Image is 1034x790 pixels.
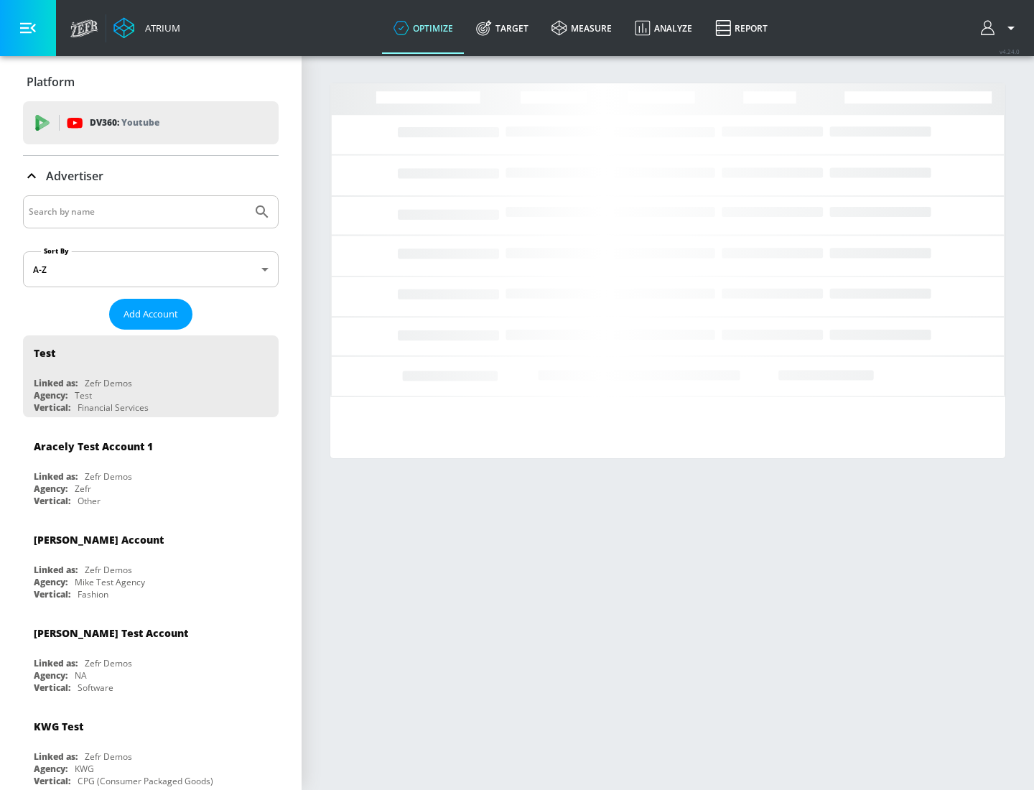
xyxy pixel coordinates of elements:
[23,615,279,697] div: [PERSON_NAME] Test AccountLinked as:Zefr DemosAgency:NAVertical:Software
[23,251,279,287] div: A-Z
[34,576,67,588] div: Agency:
[29,203,246,221] input: Search by name
[124,306,178,322] span: Add Account
[27,74,75,90] p: Platform
[1000,47,1020,55] span: v 4.24.0
[85,657,132,669] div: Zefr Demos
[23,522,279,604] div: [PERSON_NAME] AccountLinked as:Zefr DemosAgency:Mike Test AgencyVertical:Fashion
[23,101,279,144] div: DV360: Youtube
[34,440,153,453] div: Aracely Test Account 1
[23,62,279,102] div: Platform
[85,750,132,763] div: Zefr Demos
[465,2,540,54] a: Target
[23,429,279,511] div: Aracely Test Account 1Linked as:Zefr DemosAgency:ZefrVertical:Other
[78,588,108,600] div: Fashion
[78,401,149,414] div: Financial Services
[34,483,67,495] div: Agency:
[382,2,465,54] a: optimize
[109,299,192,330] button: Add Account
[34,401,70,414] div: Vertical:
[41,246,72,256] label: Sort By
[34,588,70,600] div: Vertical:
[704,2,779,54] a: Report
[34,626,188,640] div: [PERSON_NAME] Test Account
[540,2,623,54] a: measure
[75,483,91,495] div: Zefr
[34,775,70,787] div: Vertical:
[90,115,159,131] p: DV360:
[34,389,67,401] div: Agency:
[121,115,159,130] p: Youtube
[34,682,70,694] div: Vertical:
[75,389,92,401] div: Test
[34,470,78,483] div: Linked as:
[34,346,55,360] div: Test
[34,657,78,669] div: Linked as:
[34,377,78,389] div: Linked as:
[85,470,132,483] div: Zefr Demos
[34,763,67,775] div: Agency:
[34,750,78,763] div: Linked as:
[78,775,213,787] div: CPG (Consumer Packaged Goods)
[75,576,145,588] div: Mike Test Agency
[23,335,279,417] div: TestLinked as:Zefr DemosAgency:TestVertical:Financial Services
[23,156,279,196] div: Advertiser
[34,495,70,507] div: Vertical:
[139,22,180,34] div: Atrium
[78,495,101,507] div: Other
[34,669,67,682] div: Agency:
[34,533,164,547] div: [PERSON_NAME] Account
[85,564,132,576] div: Zefr Demos
[113,17,180,39] a: Atrium
[75,669,87,682] div: NA
[78,682,113,694] div: Software
[85,377,132,389] div: Zefr Demos
[623,2,704,54] a: Analyze
[34,720,83,733] div: KWG Test
[46,168,103,184] p: Advertiser
[75,763,94,775] div: KWG
[34,564,78,576] div: Linked as:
